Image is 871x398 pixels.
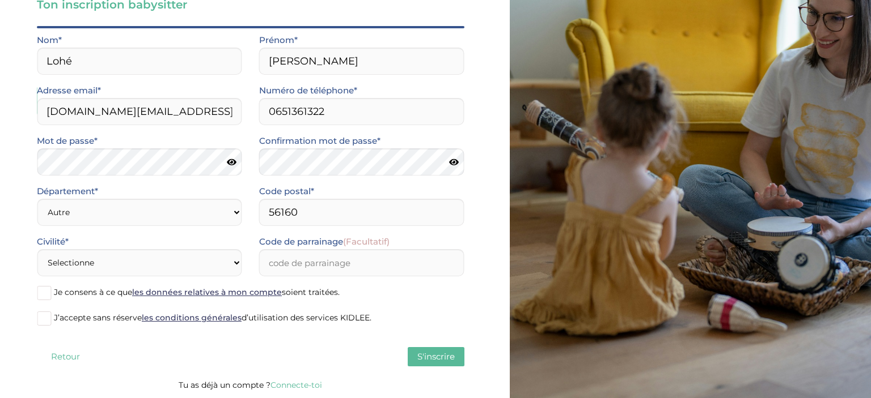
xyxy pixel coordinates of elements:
[259,249,464,276] input: code de parrainage
[259,48,464,75] input: Prénom
[259,98,464,125] input: Numero de telephone
[259,234,390,249] label: Code de parrainage
[270,380,322,390] a: Connecte-toi
[259,199,464,226] input: Code postal
[259,134,380,148] label: Confirmation mot de passe*
[37,98,242,125] input: Email
[37,48,242,75] input: Nom
[142,313,242,323] a: les conditions générales
[54,313,371,323] span: J’accepte sans réserve d’utilisation des services KIDLEE.
[37,347,94,366] button: Retour
[132,287,282,297] a: les données relatives à mon compte
[37,184,98,199] label: Département*
[37,378,464,392] p: Tu as déjà un compte ?
[343,236,390,247] span: (Facultatif)
[37,234,69,249] label: Civilité*
[259,33,298,48] label: Prénom*
[37,134,98,148] label: Mot de passe*
[259,83,357,98] label: Numéro de téléphone*
[408,347,464,366] button: S'inscrire
[417,351,455,362] span: S'inscrire
[259,184,314,199] label: Code postal*
[37,83,101,98] label: Adresse email*
[54,287,340,297] span: Je consens à ce que soient traitées.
